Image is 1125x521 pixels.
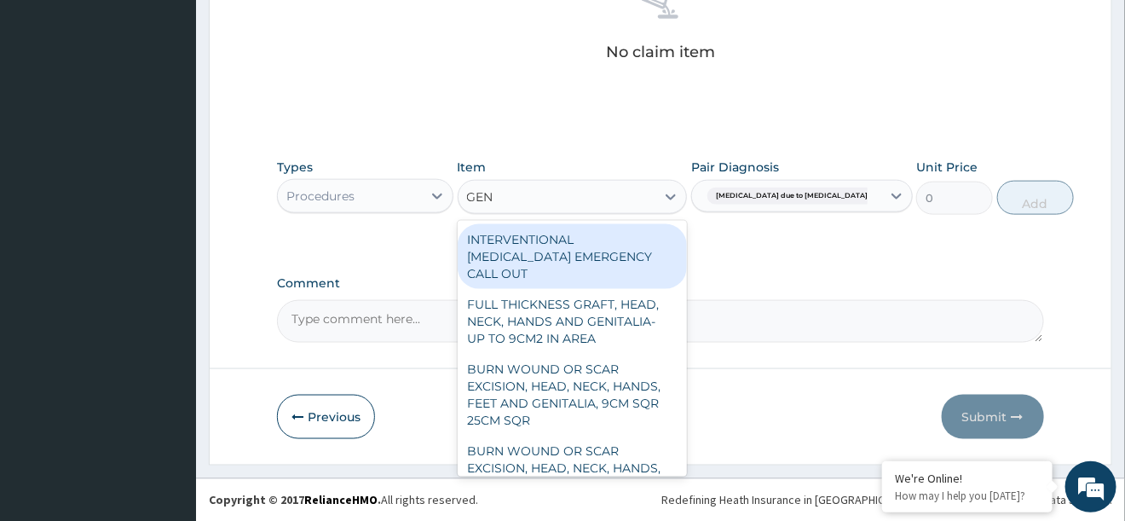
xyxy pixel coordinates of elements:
[458,354,688,436] div: BURN WOUND OR SCAR EXCISION, HEAD, NECK, HANDS, FEET AND GENITALIA, 9CM SQR 25CM SQR
[89,96,286,118] div: Chat with us now
[458,224,688,289] div: INTERVENTIONAL [MEDICAL_DATA] EMERGENCY CALL OUT
[286,188,355,205] div: Procedures
[277,276,1043,291] label: Comment
[209,493,381,508] strong: Copyright © 2017 .
[458,289,688,354] div: FULL THICKNESS GRAFT, HEAD, NECK, HANDS AND GENITALIA- UP TO 9CM2 IN AREA
[99,153,235,326] span: We're online!
[277,395,375,439] button: Previous
[691,159,779,176] label: Pair Diagnosis
[895,489,1040,503] p: How may I help you today?
[707,188,896,205] span: [MEDICAL_DATA] due to [MEDICAL_DATA] falc...
[997,181,1074,215] button: Add
[895,471,1040,486] div: We're Online!
[277,160,313,175] label: Types
[942,395,1044,439] button: Submit
[606,43,715,61] p: No claim item
[32,85,69,128] img: d_794563401_company_1708531726252_794563401
[458,436,688,518] div: BURN WOUND OR SCAR EXCISION, HEAD, NECK, HANDS, FEET AND GENITALIA, GREATER THAN 25CM2
[280,9,320,49] div: Minimize live chat window
[304,493,378,508] a: RelianceHMO
[458,159,487,176] label: Item
[9,343,325,402] textarea: Type your message and hit 'Enter'
[661,492,1112,509] div: Redefining Heath Insurance in [GEOGRAPHIC_DATA] using Telemedicine and Data Science!
[916,159,978,176] label: Unit Price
